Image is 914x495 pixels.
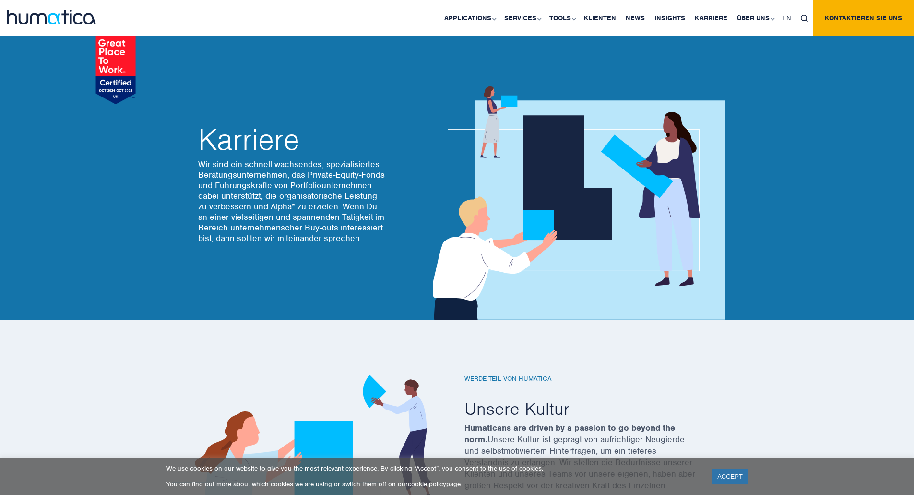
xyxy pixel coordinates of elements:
[464,375,724,383] h6: Werde Teil von Humatica
[801,15,808,22] img: search_icon
[166,464,700,472] p: We use cookies on our website to give you the most relevant experience. By clicking “Accept”, you...
[712,469,748,484] a: ACCEPT
[166,480,700,488] p: You can find out more about which cookies we are using or switch them off on our page.
[198,159,385,243] p: Wir sind ein schnell wachsendes, spezialisiertes Beratungsunternehmen, das Private-Equity-Fonds u...
[464,398,724,420] h2: Unsere Kultur
[7,10,96,24] img: logo
[464,423,675,445] strong: Humaticans are driven by a passion to go beyond the norm.
[408,480,446,488] a: cookie policy
[783,14,791,22] span: EN
[198,125,385,154] h2: Karriere
[424,86,725,320] img: about_banner1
